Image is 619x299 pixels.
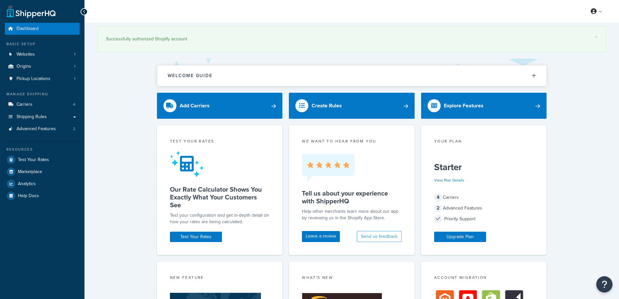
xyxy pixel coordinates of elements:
span: Marketplace [18,169,42,175]
button: Welcome Guide [157,65,547,86]
span: 1 [74,64,75,69]
div: Test your configuration and get in-depth detail on how your rates are being calculated. [170,212,270,225]
li: Carriers [5,99,80,111]
a: Advanced Features2 [5,123,80,135]
span: Shipping Rules [17,114,47,120]
div: Manage Shipping [5,91,80,97]
div: Create Rules [312,101,342,110]
a: Pickup Locations1 [5,73,80,85]
li: Pickup Locations [5,73,80,85]
span: 2 [73,126,75,132]
a: Explore Features [421,93,547,119]
a: Test Your Rates [170,232,222,242]
p: we want to hear from you [302,138,402,144]
div: Explore Features [444,101,484,110]
div: Account Migration [434,275,534,282]
span: Advanced Features [17,126,56,132]
span: Origins [17,64,31,69]
a: × [595,34,598,40]
span: 1 [74,76,75,82]
h5: Our Rate Calculator Shows You Exactly What Your Customers See [170,185,270,209]
div: Your Plan [434,138,534,146]
div: Test your rates [170,138,270,146]
div: Basic Setup [5,41,80,47]
button: Open Resource Center [596,276,613,292]
span: Dashboard [17,26,39,32]
li: Origins [5,61,80,73]
span: Pickup Locations [17,76,50,82]
div: Priority Support [434,214,534,224]
span: Analytics [18,181,36,187]
a: Help Docs [5,190,80,202]
a: Carriers4 [5,99,80,111]
a: Test Your Rates [5,154,80,166]
div: Add Carriers [180,101,210,110]
a: Origins1 [5,61,80,73]
p: Help other merchants learn more about our app by reviewing us in the Shopify App Store. [302,208,402,221]
span: 4 [434,194,442,201]
span: Carriers [17,102,32,107]
a: Dashboard [5,23,80,35]
a: Upgrade Plan [434,232,486,242]
div: Resources [5,147,80,152]
div: New Feature [170,275,270,282]
span: Help Docs [18,193,39,199]
a: View Plan Details [434,177,464,183]
a: Create Rules [289,93,415,119]
button: Send us feedback [357,231,402,242]
a: Analytics [5,178,80,190]
span: 4 [73,102,75,107]
div: Advanced Features [434,204,534,213]
h5: Tell us about your experience with ShipperHQ [302,189,402,205]
a: Marketplace [5,166,80,178]
h2: Welcome Guide [168,73,213,78]
li: Websites [5,48,80,61]
span: 2 [434,204,442,212]
div: Carriers [434,193,534,202]
span: Websites [17,52,35,57]
span: 1 [74,52,75,57]
span: Test Your Rates [18,157,49,163]
li: Advanced Features [5,123,80,135]
a: Websites1 [5,48,80,61]
a: Add Carriers [157,93,283,119]
h5: Starter [434,162,534,172]
div: What's New [302,275,402,282]
a: Shipping Rules [5,111,80,123]
a: Leave a review [302,231,340,242]
div: Successfully authorized Shopify account [106,34,598,44]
